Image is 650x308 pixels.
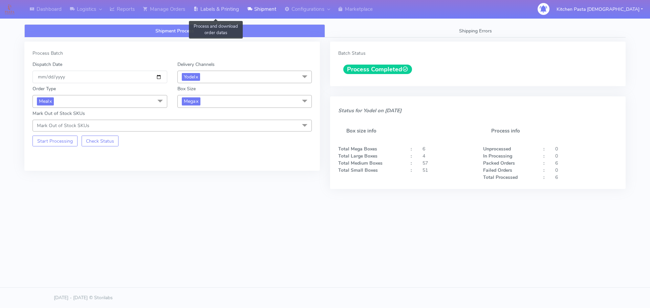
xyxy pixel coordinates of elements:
h5: Process info [483,120,618,142]
strong: In Processing [483,153,512,159]
div: 4 [417,152,478,160]
strong: Failed Orders [483,167,512,173]
span: Yodel [182,73,200,81]
strong: Total Large Boxes [338,153,377,159]
strong: Unprocessed [483,146,511,152]
ul: Tabs [24,24,626,38]
div: 57 [417,160,478,167]
span: Meal [37,97,54,105]
div: 6 [550,160,623,167]
label: Order Type [32,85,56,92]
a: x [49,97,52,104]
div: 6 [550,174,623,181]
strong: Total Small Boxes [338,167,378,173]
span: Mark Out of Stock SKUs [37,122,89,129]
span: Process Completed [343,65,412,74]
div: 0 [550,167,623,174]
div: 51 [417,167,478,174]
strong: : [543,146,544,152]
div: Batch Status [338,50,617,57]
label: Mark Out of Stock SKUs [32,110,85,117]
button: Kitchen Pasta [DEMOGRAPHIC_DATA] [551,2,648,16]
a: x [195,97,198,104]
label: Delivery Channels [177,61,215,68]
label: Dispatch Date [32,61,62,68]
strong: : [411,153,412,159]
strong: : [543,174,544,181]
strong: : [543,167,544,173]
span: Shipment Process [155,28,194,34]
span: Mega [182,97,200,105]
div: 0 [550,152,623,160]
strong: Total Mega Boxes [338,146,377,152]
strong: Packed Orders [483,160,515,166]
strong: : [411,146,412,152]
a: x [195,73,198,80]
strong: Total Processed [483,174,518,181]
div: 0 [550,145,623,152]
button: Start Processing [32,136,78,146]
strong: : [543,153,544,159]
strong: Total Medium Boxes [338,160,383,166]
label: Box Size [177,85,196,92]
i: Status for Yodel on [DATE] [338,107,402,114]
span: Shipping Errors [459,28,492,34]
strong: : [411,160,412,166]
h5: Box size info [338,120,473,142]
strong: : [411,167,412,173]
div: Process Batch [32,50,312,57]
button: Check Status [82,136,119,146]
div: 6 [417,145,478,152]
strong: : [543,160,544,166]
